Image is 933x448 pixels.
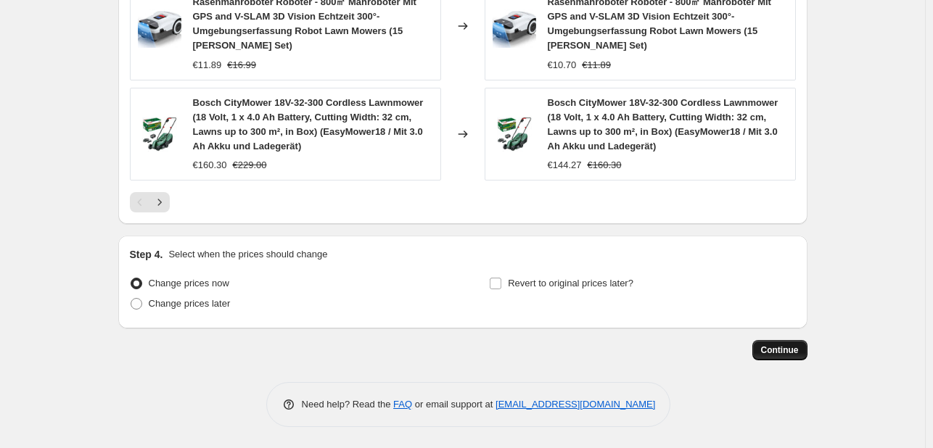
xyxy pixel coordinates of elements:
[496,399,655,410] a: [EMAIL_ADDRESS][DOMAIN_NAME]
[582,58,611,72] strike: €11.89
[193,97,424,152] span: Bosch CityMower 18V-32-300 Cordless Lawnmower (18 Volt, 1 x 4.0 Ah Battery, Cutting Width: 32 cm,...
[752,340,807,360] button: Continue
[130,192,170,212] nav: Pagination
[149,192,170,212] button: Next
[193,58,222,72] div: €11.89
[548,97,778,152] span: Bosch CityMower 18V-32-300 Cordless Lawnmower (18 Volt, 1 x 4.0 Ah Battery, Cutting Width: 32 cm,...
[227,58,256,72] strike: €16.99
[130,247,163,262] h2: Step 4.
[193,158,227,173] div: €160.30
[761,344,799,356] span: Continue
[493,112,536,156] img: 71BsuQbrUUL_80x.jpg
[233,158,267,173] strike: €229.00
[493,4,536,48] img: 61yQnN5sDlL_80x.jpg
[412,399,496,410] span: or email support at
[138,112,181,156] img: 71BsuQbrUUL_80x.jpg
[508,278,633,289] span: Revert to original prices later?
[588,158,622,173] strike: €160.30
[302,399,394,410] span: Need help? Read the
[548,58,577,72] div: €10.70
[548,158,582,173] div: €144.27
[149,278,229,289] span: Change prices now
[393,399,412,410] a: FAQ
[168,247,327,262] p: Select when the prices should change
[149,298,231,309] span: Change prices later
[138,4,181,48] img: 61yQnN5sDlL_80x.jpg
